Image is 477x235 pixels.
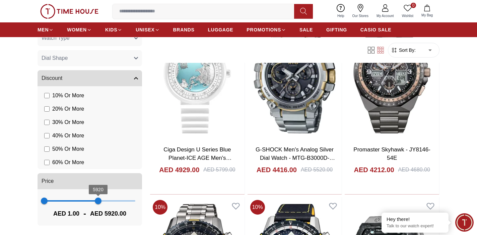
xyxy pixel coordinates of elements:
span: Price [42,177,54,185]
span: MEN [38,26,49,33]
a: CASIO SALE [360,24,392,36]
span: Our Stores [350,13,371,18]
img: Promaster Skyhawk - JY8146-54E [345,16,439,140]
span: AED 5920.00 [90,209,126,218]
div: AED 5520.00 [301,166,333,174]
input: 30% Or More [44,120,50,125]
a: MEN [38,24,54,36]
span: LUGGAGE [208,26,233,33]
span: 5920 [93,187,104,192]
span: 10 % Or More [52,92,84,100]
span: KIDS [105,26,117,33]
a: GIFTING [326,24,347,36]
span: AED 1.00 [53,209,79,218]
span: 10 % [153,200,167,215]
a: Help [333,3,348,20]
button: Discount [38,70,142,86]
img: ... [40,4,98,19]
span: 30 % Or More [52,118,84,126]
span: 50 % Or More [52,145,84,153]
div: Hey there! [387,216,444,223]
a: Our Stores [348,3,372,20]
input: 10% Or More [44,93,50,98]
a: 0Wishlist [398,3,417,20]
span: - [79,208,90,219]
span: BRANDS [173,26,195,33]
input: 20% Or More [44,106,50,112]
a: Ciga Design U Series Blue Planet-ICE AGE Men's Mechanical Blue Dial Watch - U032-WU01-W5W7W [160,146,234,179]
img: G-SHOCK Men's Analog Silver Dial Watch - MTG-B3000D-1A9DR [248,16,342,140]
button: Dial Shape [38,50,142,66]
span: My Bag [419,13,435,18]
input: 50% Or More [44,146,50,152]
span: CASIO SALE [360,26,392,33]
a: KIDS [105,24,122,36]
span: 20 % Or More [52,105,84,113]
input: 60% Or More [44,160,50,165]
span: PROMOTIONS [247,26,281,33]
a: G-SHOCK Men's Analog Silver Dial Watch - MTG-B3000D-1A9DR [256,146,335,170]
span: 0 [411,3,416,8]
a: PROMOTIONS [247,24,286,36]
a: SALE [299,24,313,36]
span: Discount [42,74,62,82]
div: Chat Widget [455,213,474,232]
span: 40 % Or More [52,132,84,140]
button: Watch Type [38,30,142,46]
a: UNISEX [136,24,159,36]
span: My Account [374,13,397,18]
span: UNISEX [136,26,154,33]
button: Sort By: [391,47,416,53]
span: SALE [299,26,313,33]
p: Talk to our watch expert! [387,223,444,229]
div: AED 4680.00 [398,166,430,174]
span: Wishlist [399,13,416,18]
div: AED 5799.00 [203,166,235,174]
span: GIFTING [326,26,347,33]
a: LUGGAGE [208,24,233,36]
img: Ciga Design U Series Blue Planet-ICE AGE Men's Mechanical Blue Dial Watch - U032-WU01-W5W7W [150,16,245,140]
h4: AED 4212.00 [354,165,394,174]
input: 40% Or More [44,133,50,138]
a: Promaster Skyhawk - JY8146-54E [353,146,430,161]
button: Price [38,173,142,189]
a: WOMEN [67,24,92,36]
span: Dial Shape [42,54,68,62]
h4: AED 4929.00 [159,165,199,174]
span: 10 % [250,200,265,215]
button: My Bag [417,3,437,19]
h4: AED 4416.00 [257,165,297,174]
span: Sort By: [398,47,416,53]
span: Watch Type [42,34,70,42]
a: BRANDS [173,24,195,36]
span: 60 % Or More [52,158,84,166]
span: WOMEN [67,26,87,33]
span: Help [335,13,347,18]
